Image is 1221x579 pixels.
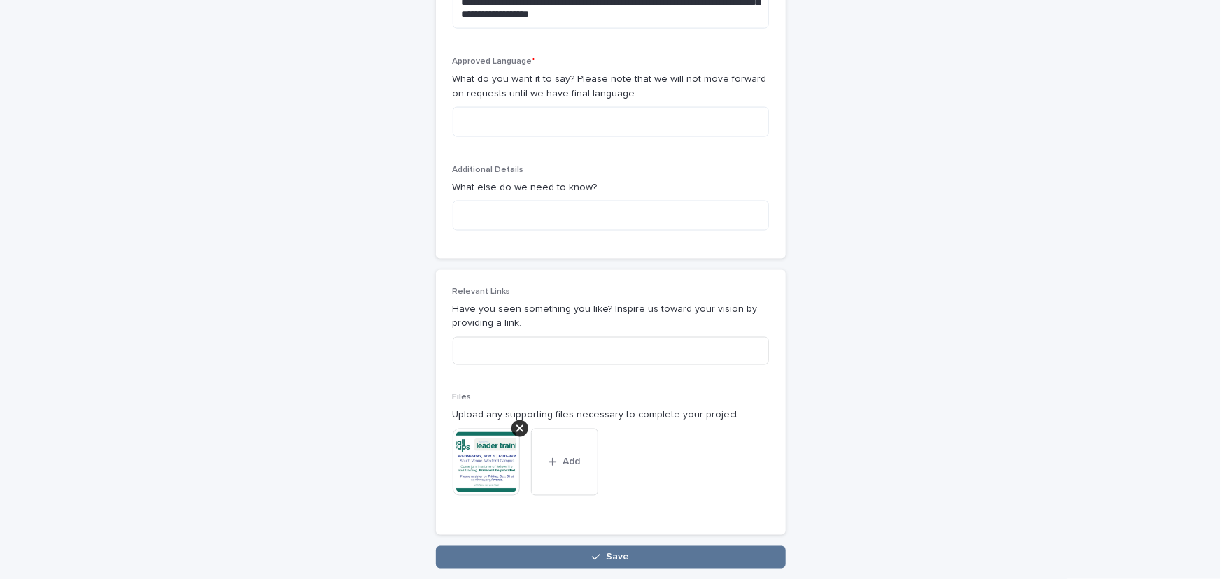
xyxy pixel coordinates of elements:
[453,394,472,402] span: Files
[453,180,769,195] p: What else do we need to know?
[436,546,786,569] button: Save
[531,429,598,496] button: Add
[563,457,580,467] span: Add
[453,302,769,331] p: Have you seen something you like? Inspire us toward your vision by providing a link.
[606,552,629,562] span: Save
[453,408,769,423] p: Upload any supporting files necessary to complete your project.
[453,166,524,174] span: Additional Details
[453,72,769,101] p: What do you want it to say? Please note that we will not move forward on requests until we have f...
[453,57,536,66] span: Approved Language
[453,287,511,296] span: Relevant Links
